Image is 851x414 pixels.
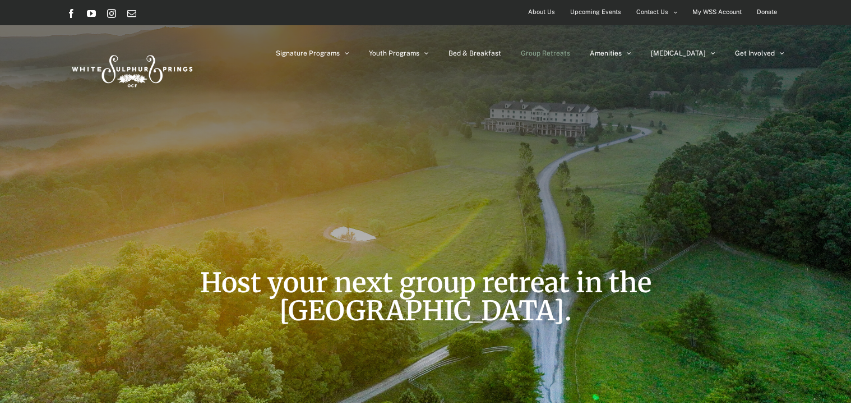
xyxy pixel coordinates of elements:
span: Contact Us [636,4,668,20]
a: Group Retreats [521,25,570,81]
a: Instagram [107,9,116,18]
span: [MEDICAL_DATA] [651,50,706,57]
nav: Main Menu [276,25,784,81]
span: Amenities [590,50,622,57]
a: Signature Programs [276,25,349,81]
span: Youth Programs [369,50,419,57]
img: White Sulphur Springs Logo [67,43,196,95]
span: Group Retreats [521,50,570,57]
a: Facebook [67,9,76,18]
span: About Us [528,4,555,20]
a: Amenities [590,25,631,81]
span: Host your next group retreat in the [GEOGRAPHIC_DATA]. [200,266,651,328]
a: Bed & Breakfast [448,25,501,81]
span: Donate [757,4,777,20]
span: Upcoming Events [570,4,621,20]
a: Get Involved [735,25,784,81]
a: YouTube [87,9,96,18]
a: [MEDICAL_DATA] [651,25,715,81]
a: Email [127,9,136,18]
a: Youth Programs [369,25,429,81]
span: My WSS Account [692,4,742,20]
span: Get Involved [735,50,775,57]
span: Signature Programs [276,50,340,57]
span: Bed & Breakfast [448,50,501,57]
